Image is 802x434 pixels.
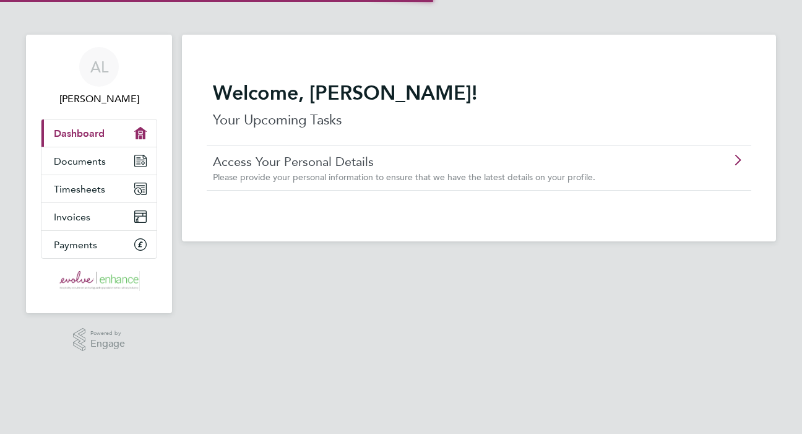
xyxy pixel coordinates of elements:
[54,183,105,195] span: Timesheets
[41,175,157,202] a: Timesheets
[58,271,140,291] img: evolvehospitality-logo-retina.png
[54,239,97,251] span: Payments
[213,80,745,105] h2: Welcome, [PERSON_NAME]!
[41,231,157,258] a: Payments
[90,339,125,349] span: Engage
[41,271,157,291] a: Go to home page
[73,328,126,352] a: Powered byEngage
[90,328,125,339] span: Powered by
[26,35,172,313] nav: Main navigation
[41,92,157,106] span: Andre Sebastian Lux
[41,203,157,230] a: Invoices
[41,147,157,175] a: Documents
[90,59,108,75] span: AL
[213,171,595,183] span: Please provide your personal information to ensure that we have the latest details on your profile.
[54,211,90,223] span: Invoices
[54,128,105,139] span: Dashboard
[41,119,157,147] a: Dashboard
[54,155,106,167] span: Documents
[213,154,675,170] a: Access Your Personal Details
[41,47,157,106] a: AL[PERSON_NAME]
[213,110,745,130] p: Your Upcoming Tasks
